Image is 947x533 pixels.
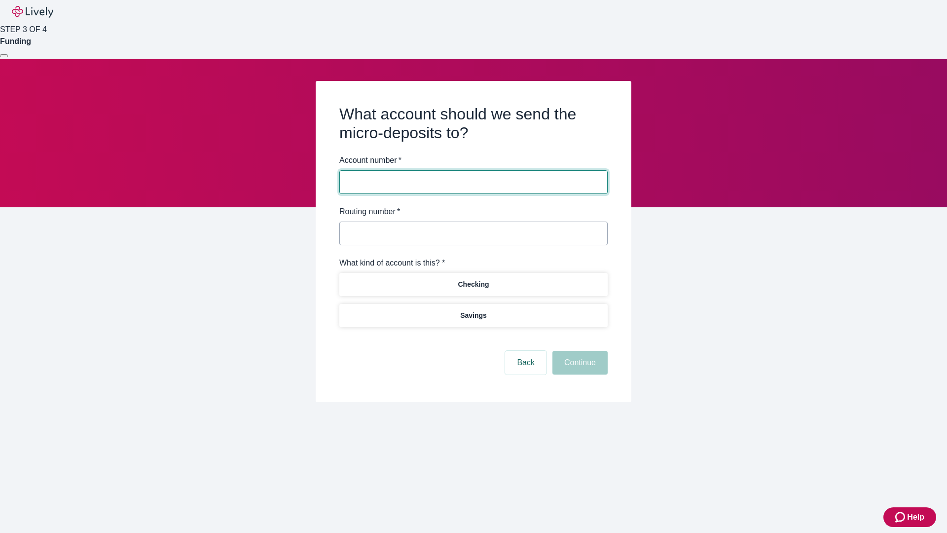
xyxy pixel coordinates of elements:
[339,105,608,143] h2: What account should we send the micro-deposits to?
[12,6,53,18] img: Lively
[883,507,936,527] button: Zendesk support iconHelp
[339,206,400,218] label: Routing number
[339,154,401,166] label: Account number
[339,273,608,296] button: Checking
[907,511,924,523] span: Help
[339,304,608,327] button: Savings
[458,279,489,290] p: Checking
[505,351,546,375] button: Back
[895,511,907,523] svg: Zendesk support icon
[339,257,445,269] label: What kind of account is this? *
[460,310,487,321] p: Savings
